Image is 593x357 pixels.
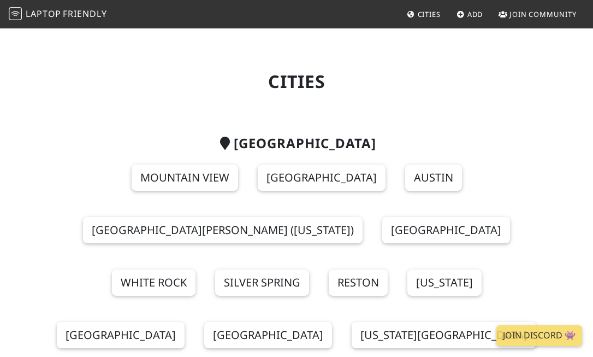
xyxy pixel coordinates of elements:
span: Cities [418,9,441,19]
span: Join Community [509,9,577,19]
a: [US_STATE][GEOGRAPHIC_DATA] [352,322,536,348]
a: [GEOGRAPHIC_DATA] [258,165,386,191]
a: Mountain View [132,165,238,191]
a: Join Community [494,4,581,24]
a: [GEOGRAPHIC_DATA] [57,322,185,348]
a: LaptopFriendly LaptopFriendly [9,5,107,24]
a: Silver Spring [215,270,309,296]
a: Add [452,4,488,24]
span: Laptop [26,8,61,20]
a: Reston [329,270,388,296]
img: LaptopFriendly [9,7,22,20]
h1: Cities [41,71,552,92]
span: Add [467,9,483,19]
a: Cities [402,4,445,24]
a: White Rock [112,270,195,296]
h2: [GEOGRAPHIC_DATA] [41,136,552,151]
a: [GEOGRAPHIC_DATA] [204,322,332,348]
a: [GEOGRAPHIC_DATA] [382,217,510,243]
a: Join Discord 👾 [496,325,582,346]
a: [GEOGRAPHIC_DATA][PERSON_NAME] ([US_STATE]) [83,217,363,243]
a: Austin [405,165,462,191]
a: [US_STATE] [407,270,482,296]
span: Friendly [63,8,106,20]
